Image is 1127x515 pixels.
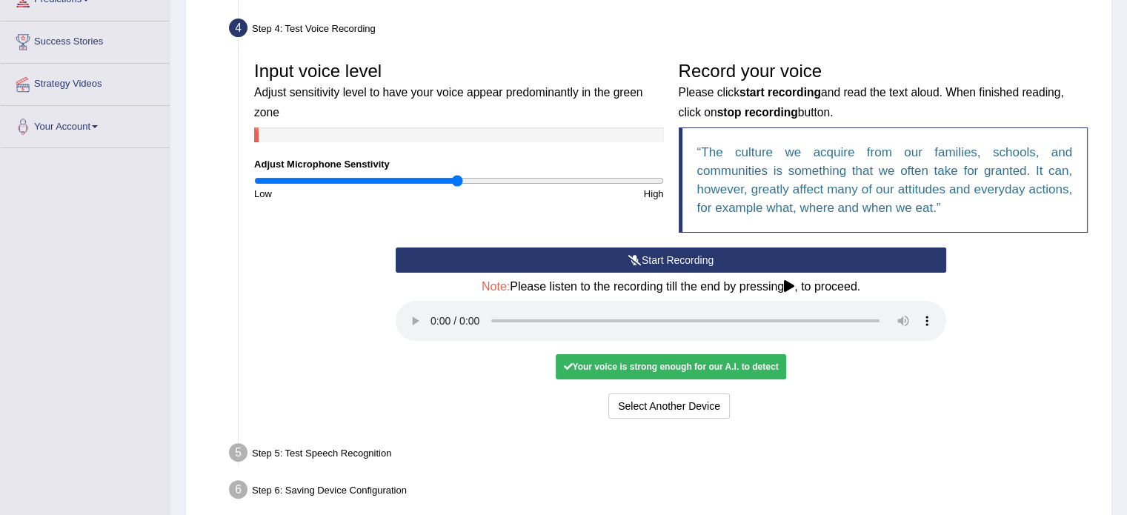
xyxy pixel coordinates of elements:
small: Please click and read the text aloud. When finished reading, click on button. [679,86,1064,118]
h3: Input voice level [254,62,664,120]
label: Adjust Microphone Senstivity [254,157,390,171]
a: Strategy Videos [1,64,170,101]
button: Select Another Device [608,393,730,419]
div: Step 4: Test Voice Recording [222,14,1105,47]
div: Step 6: Saving Device Configuration [222,476,1105,508]
b: stop recording [717,106,798,119]
div: Your voice is strong enough for our A.I. to detect [556,354,785,379]
button: Start Recording [396,247,946,273]
span: Note: [482,280,510,293]
small: Adjust sensitivity level to have your voice appear predominantly in the green zone [254,86,642,118]
b: start recording [739,86,821,99]
a: Your Account [1,106,170,143]
q: The culture we acquire from our families, schools, and communities is something that we often tak... [697,145,1073,215]
div: High [459,187,671,201]
div: Low [247,187,459,201]
h3: Record your voice [679,62,1088,120]
h4: Please listen to the recording till the end by pressing , to proceed. [396,280,946,293]
a: Success Stories [1,21,170,59]
div: Step 5: Test Speech Recognition [222,439,1105,471]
